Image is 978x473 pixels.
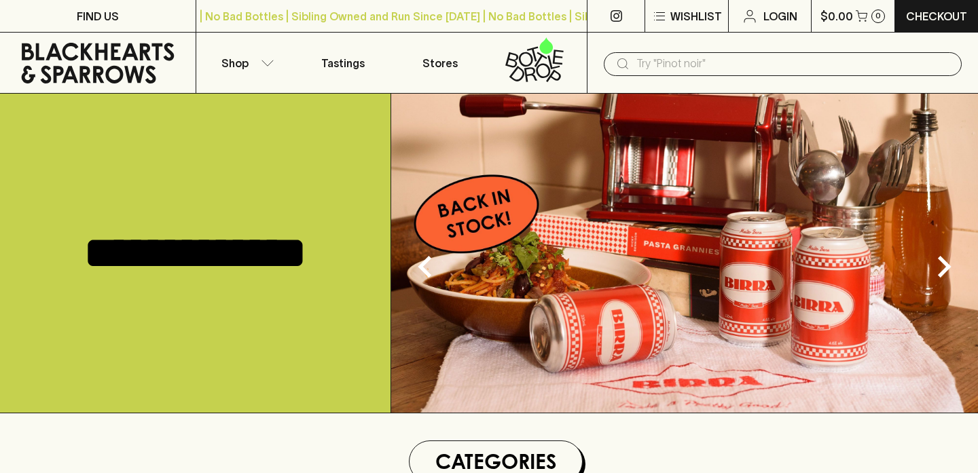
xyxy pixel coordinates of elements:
[636,53,951,75] input: Try "Pinot noir"
[906,8,967,24] p: Checkout
[398,240,452,294] button: Previous
[221,55,249,71] p: Shop
[670,8,722,24] p: Wishlist
[391,94,978,413] img: optimise
[917,240,971,294] button: Next
[763,8,797,24] p: Login
[392,33,490,93] a: Stores
[422,55,458,71] p: Stores
[820,8,853,24] p: $0.00
[875,12,881,20] p: 0
[321,55,365,71] p: Tastings
[294,33,392,93] a: Tastings
[196,33,294,93] button: Shop
[77,8,119,24] p: FIND US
